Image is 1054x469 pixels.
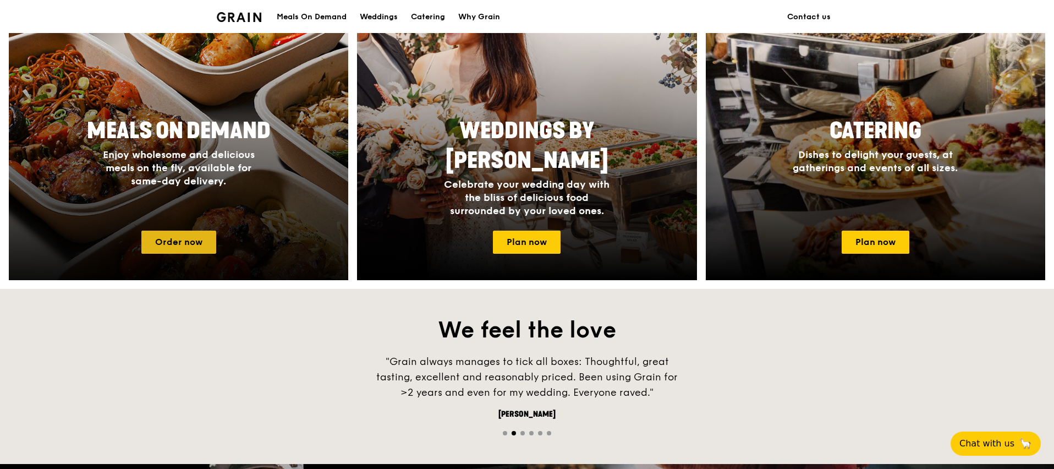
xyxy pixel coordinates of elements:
[951,432,1041,456] button: Chat with us🦙
[529,431,534,435] span: Go to slide 4
[538,431,542,435] span: Go to slide 5
[404,1,452,34] a: Catering
[842,231,909,254] a: Plan now
[512,431,516,435] span: Go to slide 2
[353,1,404,34] a: Weddings
[360,1,398,34] div: Weddings
[959,437,1014,450] span: Chat with us
[217,12,261,22] img: Grain
[103,149,255,187] span: Enjoy wholesome and delicious meals on the fly, available for same-day delivery.
[444,178,610,217] span: Celebrate your wedding day with the bliss of delicious food surrounded by your loved ones.
[362,409,692,420] div: [PERSON_NAME]
[141,231,216,254] a: Order now
[830,118,921,144] span: Catering
[493,231,561,254] a: Plan now
[547,431,551,435] span: Go to slide 6
[411,1,445,34] div: Catering
[458,1,500,34] div: Why Grain
[503,431,507,435] span: Go to slide 1
[87,118,271,144] span: Meals On Demand
[452,1,507,34] a: Why Grain
[1019,437,1032,450] span: 🦙
[793,149,958,174] span: Dishes to delight your guests, at gatherings and events of all sizes.
[446,118,608,174] span: Weddings by [PERSON_NAME]
[362,354,692,400] div: "Grain always manages to tick all boxes: Thoughtful, great tasting, excellent and reasonably pric...
[520,431,525,435] span: Go to slide 3
[781,1,837,34] a: Contact us
[277,1,347,34] div: Meals On Demand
